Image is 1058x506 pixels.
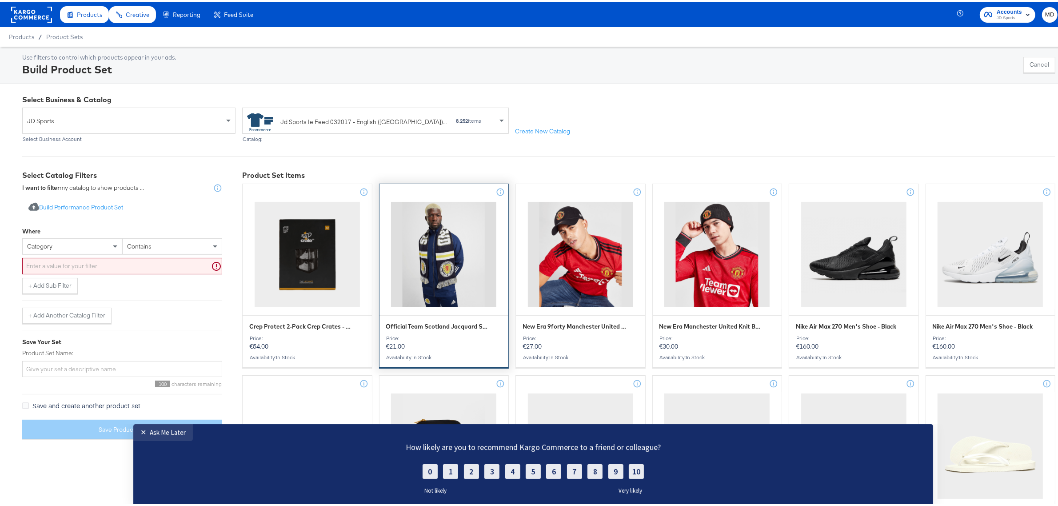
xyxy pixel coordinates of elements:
div: Availability : [933,352,1049,358]
p: €54.00 [249,333,365,348]
label: 4 [505,40,520,55]
span: Accounts [997,5,1022,15]
span: Nike Air Max 270 Men's Shoe - Black [796,320,896,329]
span: Official Team Scotland Jacquard Scarf - Blue [386,320,490,329]
div: Price: [659,333,775,339]
div: Availability : [659,352,775,358]
div: Availability : [249,352,365,358]
button: MD [1042,5,1058,20]
label: 5 [526,40,541,55]
label: 6 [546,40,561,55]
button: + Add Another Catalog Filter [22,305,112,321]
div: Price: [249,333,365,339]
span: in stock [686,352,705,358]
button: Build Performance Product Set [22,197,129,214]
button: Cancel [1023,55,1055,71]
span: 100 [155,378,170,385]
span: Nike Air Max 270 Men's Shoe - Black [933,320,1033,329]
label: 2 [464,40,479,55]
div: Where [22,225,40,233]
span: in stock [959,352,978,358]
span: Reporting [173,9,200,16]
div: Select Catalog Filters [22,168,222,178]
div: Availability : [523,352,639,358]
p: €160.00 [796,333,912,348]
div: Availability : [386,352,502,358]
div: Catalog: [242,134,509,140]
button: + Add Sub Filter [22,276,78,292]
div: Use filters to control which products appear in your ads. [22,51,176,60]
div: Ask Me Later [150,4,186,12]
span: Products [77,9,102,16]
span: MD [1046,8,1054,18]
strong: I want to filter [22,181,60,189]
div: Price: [386,333,502,339]
div: characters remaining [22,378,222,385]
span: New Era Manchester United Knit Beanie Hat - Black [659,320,763,329]
input: Enter a value for your filter [22,256,222,272]
span: New Era 9forty Manchester United Adjustable Cap - Black [523,320,627,329]
p: €21.00 [386,333,502,348]
label: Not likely [418,63,447,70]
span: contains [127,240,152,248]
div: items [455,116,482,122]
div: Select Business & Catalog [22,92,1055,103]
strong: 8,252 [456,115,468,122]
label: Very likely [619,63,649,70]
p: €30.00 [659,333,775,348]
span: in stock [413,352,432,358]
span: Save and create another product set [32,399,140,408]
label: Product Set Name: [22,347,222,355]
span: JD Sports [27,111,224,126]
label: 3 [484,40,499,55]
span: Creative [126,9,149,16]
div: Build Product Set [22,60,176,75]
a: Product Sets [46,31,83,38]
div: Price: [796,333,912,339]
input: Give your set a descriptive name [22,359,222,375]
span: in stock [822,352,842,358]
p: €27.00 [523,333,639,348]
div: my catalog to show products ... [22,181,144,190]
div: Jd Sports Ie Feed 032017 - English ([GEOGRAPHIC_DATA]) #stitcherads #product-catalog #keep [280,115,447,124]
div: Product Set Items [242,168,1055,178]
label: 0 [423,40,438,55]
span: Feed Suite [224,9,253,16]
span: / [34,31,46,38]
label: 9 [608,40,623,55]
p: €160.00 [933,333,1049,348]
div: Availability : [796,352,912,358]
label: 7 [567,40,582,55]
div: Price: [523,333,639,339]
button: AccountsJD Sports [980,5,1035,20]
button: Create New Catalog [509,121,576,137]
span: Products [9,31,34,38]
span: JD Sports [997,12,1022,20]
div: Select Business Account [22,134,236,140]
div: How likely are you to recommend Kargo Commerce to a friend or colleague? [378,18,689,28]
label: 8 [587,40,603,55]
label: 1 [443,40,458,55]
div: ✕ [140,4,150,12]
span: Crep Protect 2-Pack Crep Crates - Black [249,320,353,329]
div: Save Your Set [22,336,222,344]
span: category [27,240,52,248]
span: in stock [549,352,568,358]
label: 10 [629,40,644,55]
span: in stock [276,352,295,358]
div: Price: [933,333,1049,339]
